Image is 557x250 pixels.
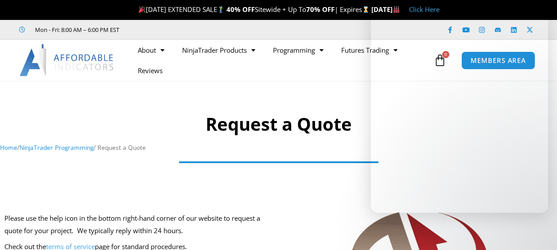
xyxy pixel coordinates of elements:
[136,5,371,14] span: [DATE] EXTENDED SALE Sitewide + Up To | Expires
[218,6,224,13] img: 🏌️‍♂️
[173,40,264,60] a: NinjaTrader Products
[226,5,255,14] strong: 40% OFF
[19,143,93,152] a: NinjaTrader Programming
[129,40,432,81] nav: Menu
[371,9,548,213] iframe: Intercom live chat
[132,25,265,34] iframe: Customer reviews powered by Trustpilot
[19,44,115,76] img: LogoAI | Affordable Indicators – NinjaTrader
[129,60,171,81] a: Reviews
[306,5,335,14] strong: 70% OFF
[371,5,400,14] strong: [DATE]
[362,6,369,13] img: ⌛
[527,220,548,241] iframe: Intercom live chat
[409,5,440,14] a: Click Here
[332,40,406,60] a: Futures Trading
[393,6,400,13] img: 🏭
[129,40,173,60] a: About
[264,40,332,60] a: Programming
[139,6,145,13] img: 🎉
[33,24,119,35] span: Mon - Fri: 8:00 AM – 6:00 PM EST
[4,212,274,237] p: Please use the help icon in the bottom right-hand corner of our website to request a quote for yo...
